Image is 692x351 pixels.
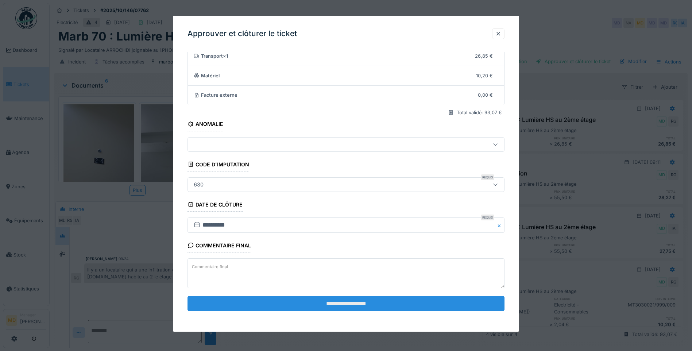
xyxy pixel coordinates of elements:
div: Requis [481,215,494,220]
div: Commentaire final [188,240,251,252]
div: 630 [191,181,206,189]
h3: Approuver et clôturer le ticket [188,29,297,38]
summary: Matériel10,20 € [191,69,501,82]
div: Code d'imputation [188,159,249,171]
div: 0,00 € [478,92,493,99]
div: Matériel [194,72,471,79]
div: Facture externe [194,92,472,99]
div: Requis [481,174,494,180]
label: Commentaire final [190,262,229,271]
div: Transport × 1 [194,53,469,59]
div: 10,20 € [476,72,493,79]
div: 26,85 € [475,53,493,59]
div: Total validé: 93,07 € [457,109,502,116]
button: Close [496,217,504,233]
summary: Facture externe0,00 € [191,89,501,102]
div: Date de clôture [188,199,243,212]
summary: Transport×126,85 € [191,49,501,63]
div: Anomalie [188,119,223,131]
